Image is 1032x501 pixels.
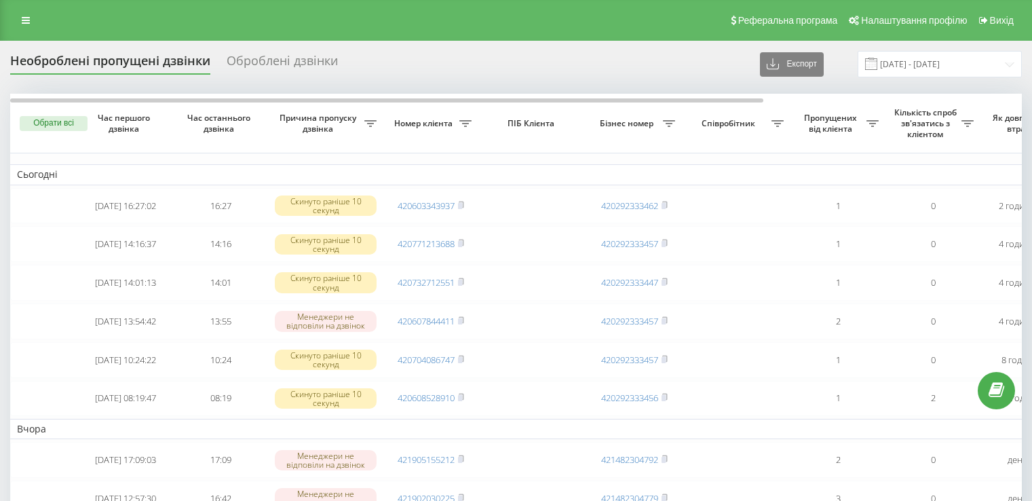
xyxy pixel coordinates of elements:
[78,188,173,224] td: [DATE] 16:27:02
[78,342,173,378] td: [DATE] 10:24:22
[990,15,1014,26] span: Вихід
[601,315,658,327] a: 420292333457
[594,118,663,129] span: Бізнес номер
[10,54,210,75] div: Необроблені пропущені дзвінки
[885,381,980,417] td: 2
[173,342,268,378] td: 10:24
[78,442,173,478] td: [DATE] 17:09:03
[78,381,173,417] td: [DATE] 08:19:47
[760,52,824,77] button: Експорт
[275,272,377,293] div: Скинуто раніше 10 секунд
[797,113,866,134] span: Пропущених від клієнта
[173,265,268,301] td: 14:01
[790,381,885,417] td: 1
[861,15,967,26] span: Налаштування профілю
[184,113,257,134] span: Час останнього дзвінка
[790,226,885,262] td: 1
[885,303,980,339] td: 0
[790,265,885,301] td: 1
[398,392,455,404] a: 420608528910
[885,226,980,262] td: 0
[390,118,459,129] span: Номер клієнта
[275,196,377,216] div: Скинуто раніше 10 секунд
[398,453,455,466] a: 421905155212
[601,276,658,289] a: 420292333447
[78,303,173,339] td: [DATE] 13:54:42
[275,350,377,370] div: Скинуто раніше 10 секунд
[398,200,455,212] a: 420603343937
[275,388,377,409] div: Скинуто раніше 10 секунд
[89,113,162,134] span: Час першого дзвінка
[601,392,658,404] a: 420292333456
[275,113,364,134] span: Причина пропуску дзвінка
[173,188,268,224] td: 16:27
[885,188,980,224] td: 0
[885,265,980,301] td: 0
[689,118,771,129] span: Співробітник
[601,238,658,250] a: 420292333457
[78,265,173,301] td: [DATE] 14:01:13
[790,342,885,378] td: 1
[78,226,173,262] td: [DATE] 14:16:37
[490,118,575,129] span: ПІБ Клієнта
[275,234,377,255] div: Скинуто раніше 10 секунд
[173,303,268,339] td: 13:55
[790,303,885,339] td: 2
[173,226,268,262] td: 14:16
[227,54,338,75] div: Оброблені дзвінки
[20,116,88,131] button: Обрати всі
[790,188,885,224] td: 1
[885,342,980,378] td: 0
[398,276,455,289] a: 420732712551
[790,442,885,478] td: 2
[601,354,658,366] a: 420292333457
[738,15,838,26] span: Реферальна програма
[275,311,377,331] div: Менеджери не відповіли на дзвінок
[398,354,455,366] a: 420704086747
[885,442,980,478] td: 0
[892,107,961,139] span: Кількість спроб зв'язатись з клієнтом
[601,200,658,212] a: 420292333462
[173,442,268,478] td: 17:09
[398,315,455,327] a: 420607844411
[601,453,658,466] a: 421482304792
[173,381,268,417] td: 08:19
[398,238,455,250] a: 420771213688
[275,450,377,470] div: Менеджери не відповіли на дзвінок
